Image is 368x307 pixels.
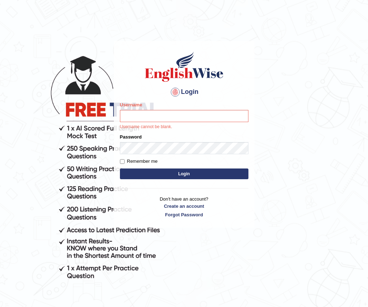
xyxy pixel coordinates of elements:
label: Remember me [120,158,158,165]
button: Login [120,168,248,179]
a: Create an account [120,203,248,210]
p: Don't have an account? [120,196,248,218]
p: Username cannot be blank. [120,124,248,130]
input: Remember me [120,159,125,164]
img: Logo of English Wise sign in for intelligent practice with AI [143,51,225,83]
label: Password [120,134,142,140]
a: Forgot Password [120,211,248,218]
label: Username [120,101,142,108]
h4: Login [120,86,248,98]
